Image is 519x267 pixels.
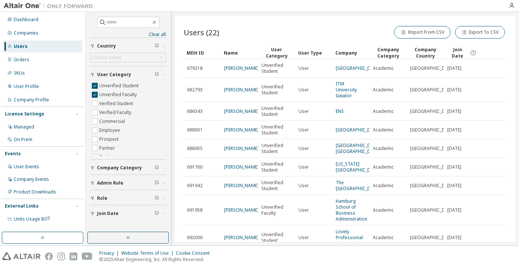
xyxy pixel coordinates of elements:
[299,127,309,133] span: User
[336,198,367,222] a: Hamburg School of Business Administration
[336,65,380,71] a: [GEOGRAPHIC_DATA]
[90,205,166,222] button: Join Date
[447,235,461,241] span: [DATE]
[410,235,455,241] span: [GEOGRAPHIC_DATA]
[14,43,28,49] div: Users
[14,70,25,76] div: SKUs
[394,26,451,39] button: Import From CSV
[447,127,461,133] span: [DATE]
[373,65,394,71] span: Academic
[447,207,461,213] span: [DATE]
[336,142,381,154] a: [GEOGRAPHIC_DATA], [GEOGRAPHIC_DATA]
[299,164,309,170] span: User
[155,195,159,201] span: Clear filter
[90,66,166,83] button: User Category
[14,216,50,222] span: Units Usage BI
[373,127,394,133] span: Academic
[14,189,56,195] div: Product Downloads
[176,250,214,256] div: Cookie Consent
[261,143,292,154] span: Unverified Student
[14,176,49,182] div: Company Events
[99,81,140,90] label: Unverified Student
[261,180,292,192] span: Unverified Student
[187,207,203,213] span: 691958
[14,84,39,89] div: User Profile
[99,108,133,117] label: Verified Faculty
[373,108,394,114] span: Academic
[336,81,357,99] a: ITM University Gwalior
[187,146,203,152] span: 688955
[99,126,122,135] label: Employee
[299,207,309,213] span: User
[155,211,159,216] span: Clear filter
[373,235,394,241] span: Academic
[45,253,53,260] img: facebook.svg
[14,57,29,63] div: Orders
[299,108,309,114] span: User
[90,32,166,38] a: Clear all
[187,235,203,241] span: 692000
[90,190,166,206] button: Role
[187,47,218,59] div: MDH ID
[410,108,455,114] span: [GEOGRAPHIC_DATA]
[187,87,203,93] span: 682793
[373,183,394,189] span: Academic
[373,87,394,93] span: Academic
[261,46,292,59] div: User Category
[261,204,292,216] span: Unverified Faculty
[336,161,380,173] a: [US_STATE][GEOGRAPHIC_DATA]
[99,135,120,144] label: Prospect
[335,47,367,59] div: Company
[92,55,121,61] div: Click to select
[2,253,41,260] img: altair_logo.svg
[187,108,203,114] span: 686343
[99,153,110,162] label: Trial
[261,124,292,136] span: Unverified Student
[410,164,455,170] span: [GEOGRAPHIC_DATA]
[410,146,455,152] span: [GEOGRAPHIC_DATA]
[224,164,259,170] a: [PERSON_NAME]
[90,175,166,191] button: Admin Role
[155,72,159,78] span: Clear filter
[97,165,142,171] span: Company Category
[90,38,166,54] button: Country
[447,146,461,152] span: [DATE]
[155,43,159,49] span: Clear filter
[14,97,49,103] div: Company Profile
[261,84,292,96] span: Unverified Student
[57,253,65,260] img: instagram.svg
[187,183,203,189] span: 691942
[261,232,292,244] span: Unverified Student
[299,235,309,241] span: User
[410,65,455,71] span: [GEOGRAPHIC_DATA]
[5,203,39,209] div: External Links
[373,164,394,170] span: Academic
[299,183,309,189] span: User
[373,46,404,59] div: Company Category
[447,108,461,114] span: [DATE]
[97,72,131,78] span: User Category
[470,49,477,56] svg: Date when the user was first added or directly signed up. If the user was deleted and later re-ad...
[14,30,38,36] div: Companies
[99,144,116,153] label: Partner
[336,108,344,114] a: ENS
[155,165,159,171] span: Clear filter
[261,105,292,117] span: Unverified Student
[224,145,259,152] a: [PERSON_NAME]
[336,127,380,133] a: [GEOGRAPHIC_DATA]
[82,253,93,260] img: youtube.svg
[299,65,309,71] span: User
[99,256,214,263] p: © 2025 Altair Engineering, Inc. All Rights Reserved.
[299,146,309,152] span: User
[14,124,34,130] div: Managed
[99,99,135,108] label: Verified Student
[336,179,380,192] a: The [GEOGRAPHIC_DATA]
[224,87,259,93] a: [PERSON_NAME]
[90,160,166,176] button: Company Category
[99,250,121,256] div: Privacy
[99,90,138,99] label: Unverified Faculty
[261,62,292,74] span: Unverified Student
[184,27,219,38] span: Users (22)
[261,161,292,173] span: Unverified Student
[410,46,441,59] div: Company Country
